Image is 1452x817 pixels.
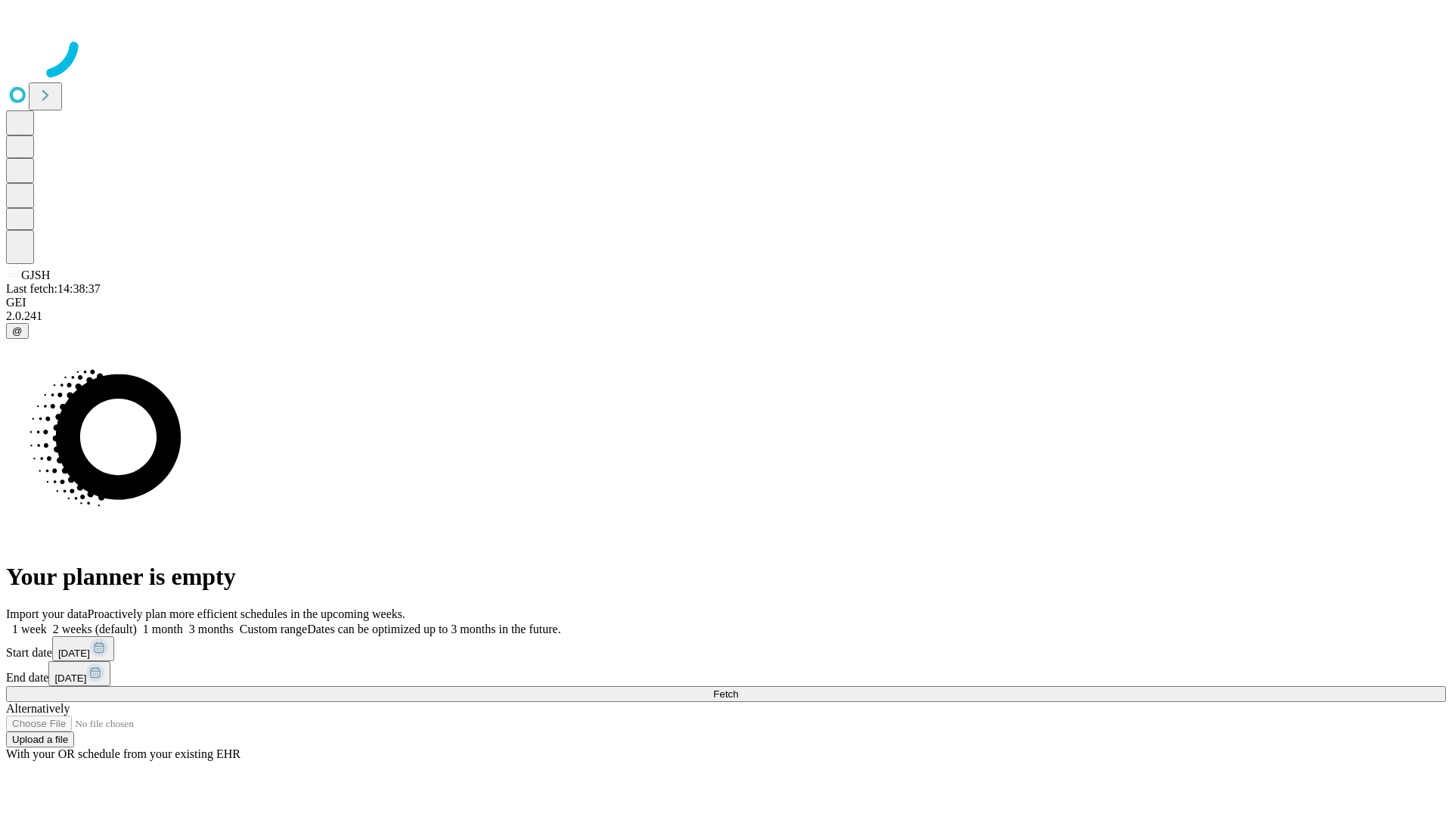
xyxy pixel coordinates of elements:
[240,623,307,635] span: Custom range
[6,636,1446,661] div: Start date
[189,623,234,635] span: 3 months
[21,269,50,281] span: GJSH
[6,732,74,747] button: Upload a file
[6,661,1446,686] div: End date
[713,688,738,700] span: Fetch
[6,323,29,339] button: @
[143,623,183,635] span: 1 month
[6,747,240,760] span: With your OR schedule from your existing EHR
[6,702,70,715] span: Alternatively
[6,686,1446,702] button: Fetch
[307,623,560,635] span: Dates can be optimized up to 3 months in the future.
[6,309,1446,323] div: 2.0.241
[6,296,1446,309] div: GEI
[6,563,1446,591] h1: Your planner is empty
[54,673,86,684] span: [DATE]
[6,282,101,295] span: Last fetch: 14:38:37
[52,636,114,661] button: [DATE]
[88,607,405,620] span: Proactively plan more efficient schedules in the upcoming weeks.
[12,325,23,337] span: @
[53,623,137,635] span: 2 weeks (default)
[6,607,88,620] span: Import your data
[12,623,47,635] span: 1 week
[48,661,110,686] button: [DATE]
[58,648,90,659] span: [DATE]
